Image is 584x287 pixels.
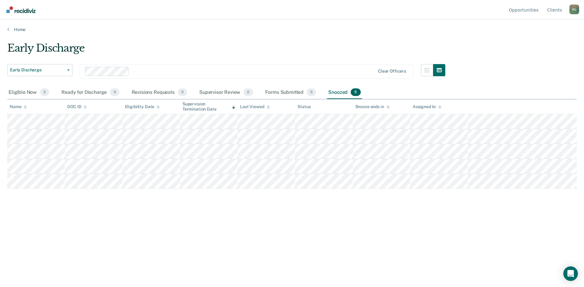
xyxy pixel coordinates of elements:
[7,64,72,76] button: Early Discharge
[351,88,360,96] span: 5
[563,266,578,281] div: Open Intercom Messenger
[7,27,577,32] a: Home
[125,104,160,109] div: Eligibility Date
[569,5,579,14] div: R G
[378,69,406,74] div: Clear officers
[569,5,579,14] button: Profile dropdown button
[10,104,27,109] div: Name
[355,104,390,109] div: Snooze ends in
[307,88,316,96] span: 0
[60,86,120,99] div: Ready for Discharge0
[6,6,36,13] img: Recidiviz
[7,86,50,99] div: Eligible Now0
[413,104,441,109] div: Assigned to
[182,101,235,112] div: Supervision Termination Date
[40,88,49,96] span: 0
[178,88,187,96] span: 0
[240,104,269,109] div: Last Viewed
[297,104,311,109] div: Status
[110,88,119,96] span: 0
[67,104,87,109] div: DOC ID
[7,42,445,59] div: Early Discharge
[130,86,188,99] div: Revisions Requests0
[327,86,362,99] div: Snoozed5
[243,88,253,96] span: 0
[198,86,254,99] div: Supervisor Review0
[10,67,65,73] span: Early Discharge
[264,86,318,99] div: Forms Submitted0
